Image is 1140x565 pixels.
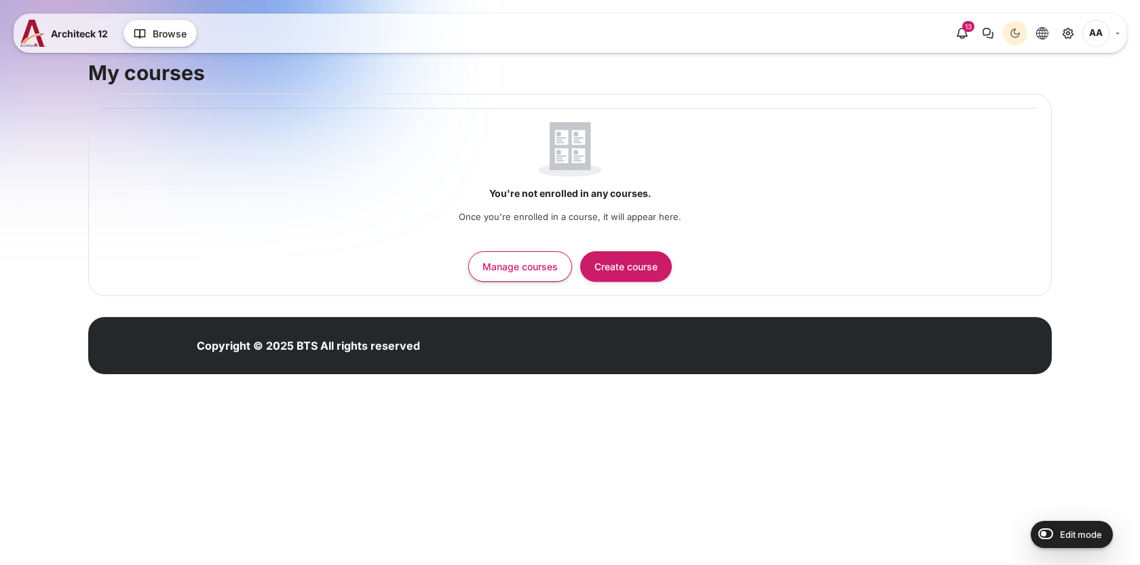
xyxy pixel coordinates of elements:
strong: Copyright © 2025 BTS All rights reserved [197,339,420,352]
button: Create course [580,251,672,282]
a: Site administration [1056,21,1080,45]
span: Browse [153,26,187,41]
button: Languages [1030,21,1054,45]
section: Course overview [88,94,1052,296]
a: A12 A12 Architeck 12 [20,20,113,47]
span: Aum Aum [1082,20,1109,47]
a: User menu [1082,20,1120,47]
span: Architeck 12 [51,26,108,41]
img: A12 [20,20,45,47]
a: Reports & Analytics [504,22,610,45]
section: Content [88,39,1052,296]
button: Light Mode Dark Mode [1003,21,1027,45]
a: AI tools administration [384,22,503,45]
button: Browse [123,20,197,47]
a: Dashboard [246,22,312,45]
h1: My courses [88,60,205,86]
button: Manage courses [468,251,572,282]
div: 13 [962,21,974,32]
a: My courses [313,22,383,45]
button: There are 0 unread conversations [976,21,1000,45]
span: Edit mode [1060,529,1102,540]
div: Show notification window with 13 new notifications [950,21,974,45]
p: Once you're enrolled in a course, it will appear here. [102,211,1038,224]
h5: You're not enrolled in any courses. [102,187,1038,200]
div: Dark Mode [1005,23,1025,43]
a: Home [203,22,245,45]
